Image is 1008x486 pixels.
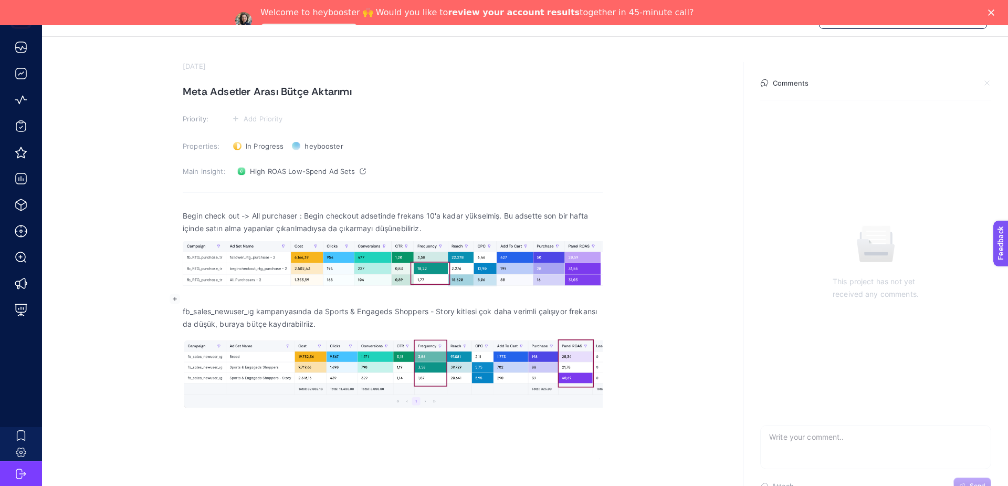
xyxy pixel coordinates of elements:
img: 1760087409177-image.png [183,241,603,286]
div: Welcome to heybooster 🙌 Would you like to together in 45-minute call? [260,7,694,18]
span: Add Priority [244,115,283,123]
p: fb_sales_newuser_ıg kampanyasında da Sports & Engageds Shoppers - Story kitlesi çok daha verimli ... [183,305,603,330]
span: Feedback [6,3,40,12]
h1: Meta Adsetler Arası Bütçe Aktarımı [183,83,603,100]
img: Profile image for Neslihan [235,12,252,29]
time: [DATE] [183,62,206,70]
h3: Properties: [183,142,227,150]
div: Close [988,9,999,16]
span: High ROAS Low-Spend Ad Sets [250,167,355,175]
p: Begin check out -> All purchaser : Begin checkout adsetinde frekans 10'a kadar yükselmiş. Bu adse... [183,210,603,235]
button: Add Priority [229,112,286,125]
h4: Comments [773,79,808,87]
b: results [547,7,580,17]
span: In Progress [246,142,283,150]
a: High ROAS Low-Spend Ad Sets [233,163,370,180]
a: Speak with an Expert [260,24,358,36]
span: heybooster [304,142,343,150]
div: Rich Text Editor. Editing area: main [183,203,603,459]
h3: Main insight: [183,167,227,175]
h3: Priority: [183,115,227,123]
b: review your account [448,7,544,17]
p: This project has not yet received any comments. [833,275,919,301]
img: 1760087502491-image.png [183,337,603,408]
